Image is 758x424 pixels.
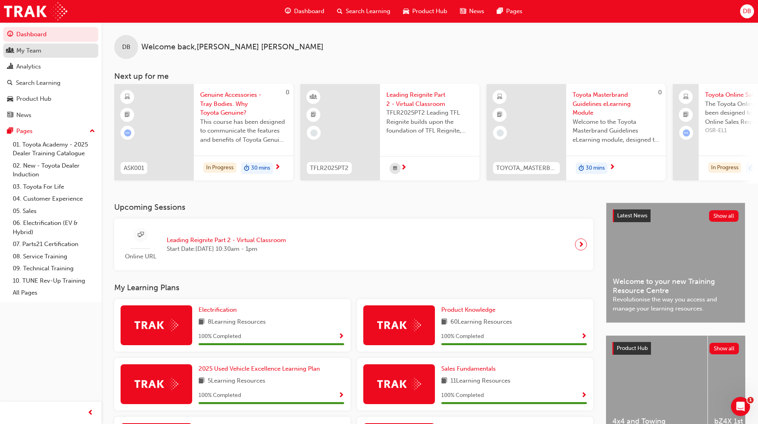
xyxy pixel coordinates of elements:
a: 08. Service Training [10,250,98,263]
span: car-icon [403,6,409,16]
h3: My Learning Plans [114,283,593,292]
span: TFLR2025PT2 [310,164,349,173]
a: 07. Parts21 Certification [10,238,98,250]
span: Electrification [199,306,237,313]
a: news-iconNews [454,3,491,20]
span: Product Knowledge [441,306,495,313]
span: 100 % Completed [199,391,241,400]
span: duration-icon [579,163,584,174]
span: guage-icon [7,31,13,38]
a: 2025 Used Vehicle Excellence Learning Plan [199,364,323,373]
a: Dashboard [3,27,98,42]
span: Dashboard [294,7,324,16]
span: Show Progress [581,392,587,399]
span: duration-icon [244,163,249,174]
a: guage-iconDashboard [279,3,331,20]
a: Product Hub [3,92,98,106]
button: Show Progress [581,391,587,401]
span: Welcome to your new Training Resource Centre [613,277,739,295]
span: book-icon [199,317,205,327]
span: search-icon [337,6,343,16]
span: News [469,7,484,16]
a: Latest NewsShow all [613,209,739,222]
span: learningRecordVerb_ATTEMPT-icon [124,129,131,137]
span: 8 Learning Resources [208,317,266,327]
span: Genuine Accessories - Tray Bodies. Why Toyota Genuine? [200,90,287,117]
a: All Pages [10,287,98,299]
a: 01. Toyota Academy - 2025 Dealer Training Catalogue [10,139,98,160]
span: next-icon [609,164,615,171]
a: Product HubShow all [612,342,739,355]
span: pages-icon [7,128,13,135]
span: Online URL [121,252,160,261]
span: Start Date: [DATE] 10:30am - 1pm [167,244,286,254]
a: My Team [3,43,98,58]
span: up-icon [90,126,95,137]
button: Show all [709,343,739,354]
a: 06. Electrification (EV & Hybrid) [10,217,98,238]
button: Show all [709,210,739,222]
a: pages-iconPages [491,3,529,20]
a: 0TOYOTA_MASTERBRAND_ELToyota Masterbrand Guidelines eLearning ModuleWelcome to the Toyota Masterb... [487,84,666,180]
span: laptop-icon [683,92,689,102]
span: Welcome back , [PERSON_NAME] [PERSON_NAME] [141,43,323,52]
button: DB [740,4,754,18]
h3: Next up for me [101,72,758,81]
span: next-icon [275,164,281,171]
a: 02. New - Toyota Dealer Induction [10,160,98,181]
span: ASK001 [124,164,144,173]
a: Latest NewsShow allWelcome to your new Training Resource CentreRevolutionise the way you access a... [606,203,745,323]
span: TOYOTA_MASTERBRAND_EL [496,164,557,173]
span: 100 % Completed [441,332,484,341]
button: Pages [3,124,98,139]
div: In Progress [708,162,741,173]
a: Search Learning [3,76,98,90]
button: Show Progress [338,391,344,401]
span: 1 [747,397,754,403]
a: 04. Customer Experience [10,193,98,205]
span: prev-icon [88,408,94,418]
button: DashboardMy TeamAnalyticsSearch LearningProduct HubNews [3,25,98,124]
a: Electrification [199,305,240,315]
span: learningRecordVerb_ATTEMPT-icon [683,129,690,137]
span: learningRecordVerb_NONE-icon [310,129,318,137]
span: 100 % Completed [199,332,241,341]
span: 100 % Completed [441,391,484,400]
span: Leading Reignite Part 2 - Virtual Classroom [386,90,473,108]
button: Show Progress [581,332,587,342]
span: booktick-icon [311,110,316,120]
span: car-icon [7,96,13,103]
div: Analytics [16,62,41,71]
div: News [16,111,31,120]
span: 11 Learning Resources [450,376,511,386]
span: 30 mins [251,164,270,173]
span: people-icon [7,47,13,55]
a: 10. TUNE Rev-Up Training [10,275,98,287]
img: Trak [4,2,67,20]
img: Trak [377,378,421,390]
span: news-icon [7,112,13,119]
span: Product Hub [412,7,447,16]
div: Pages [16,127,33,136]
span: learningResourceType_ELEARNING-icon [125,92,130,102]
a: 09. Technical Training [10,262,98,275]
iframe: Intercom live chat [731,397,750,416]
a: 05. Sales [10,205,98,217]
a: Sales Fundamentals [441,364,499,373]
span: learningResourceType_INSTRUCTOR_LED-icon [311,92,316,102]
span: Show Progress [338,333,344,340]
a: News [3,108,98,123]
span: booktick-icon [125,110,130,120]
span: Latest News [617,212,647,219]
img: Trak [134,378,178,390]
span: 2025 Used Vehicle Excellence Learning Plan [199,365,320,372]
span: DB [743,7,751,16]
div: My Team [16,46,41,55]
span: TFLR2025PT2 Leading TFL Reignite builds upon the foundation of TFL Reignite, reaffirming our comm... [386,108,473,135]
span: Revolutionise the way you access and manage your learning resources. [613,295,739,313]
span: learningRecordVerb_NONE-icon [497,129,504,137]
span: book-icon [441,376,447,386]
a: TFLR2025PT2Leading Reignite Part 2 - Virtual ClassroomTFLR2025PT2 Leading TFL Reignite builds upo... [300,84,479,180]
h3: Upcoming Sessions [114,203,593,212]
